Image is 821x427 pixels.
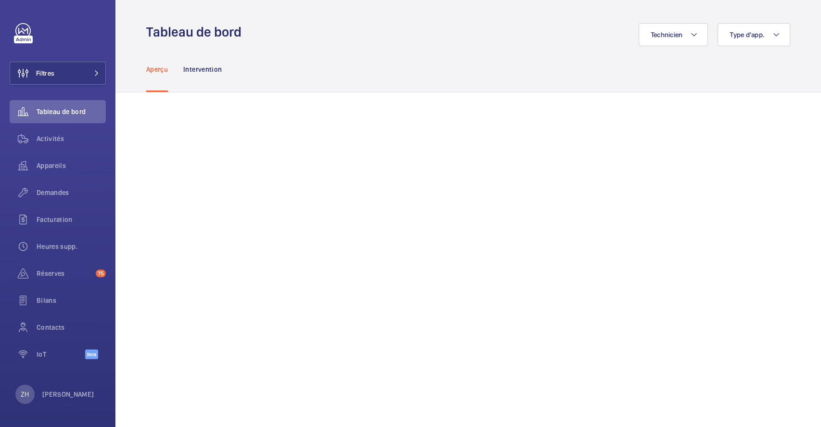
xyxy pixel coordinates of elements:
span: 75 [96,270,106,277]
span: IoT [37,349,85,359]
button: Technicien [639,23,708,46]
p: Aperçu [146,65,168,74]
span: Tableau de bord [37,107,106,116]
span: Réserves [37,269,92,278]
span: Beta [85,349,98,359]
p: ZH [21,389,29,399]
span: Appareils [37,161,106,170]
span: Demandes [37,188,106,197]
button: Type d'app. [718,23,790,46]
h1: Tableau de bord [146,23,247,41]
button: Filtres [10,62,106,85]
span: Heures supp. [37,242,106,251]
span: Technicien [651,31,683,39]
p: Intervention [183,65,222,74]
span: Filtres [36,68,54,78]
span: Facturation [37,215,106,224]
p: [PERSON_NAME] [42,389,94,399]
span: Type d'app. [730,31,765,39]
span: Activités [37,134,106,143]
span: Bilans [37,296,106,305]
span: Contacts [37,323,106,332]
